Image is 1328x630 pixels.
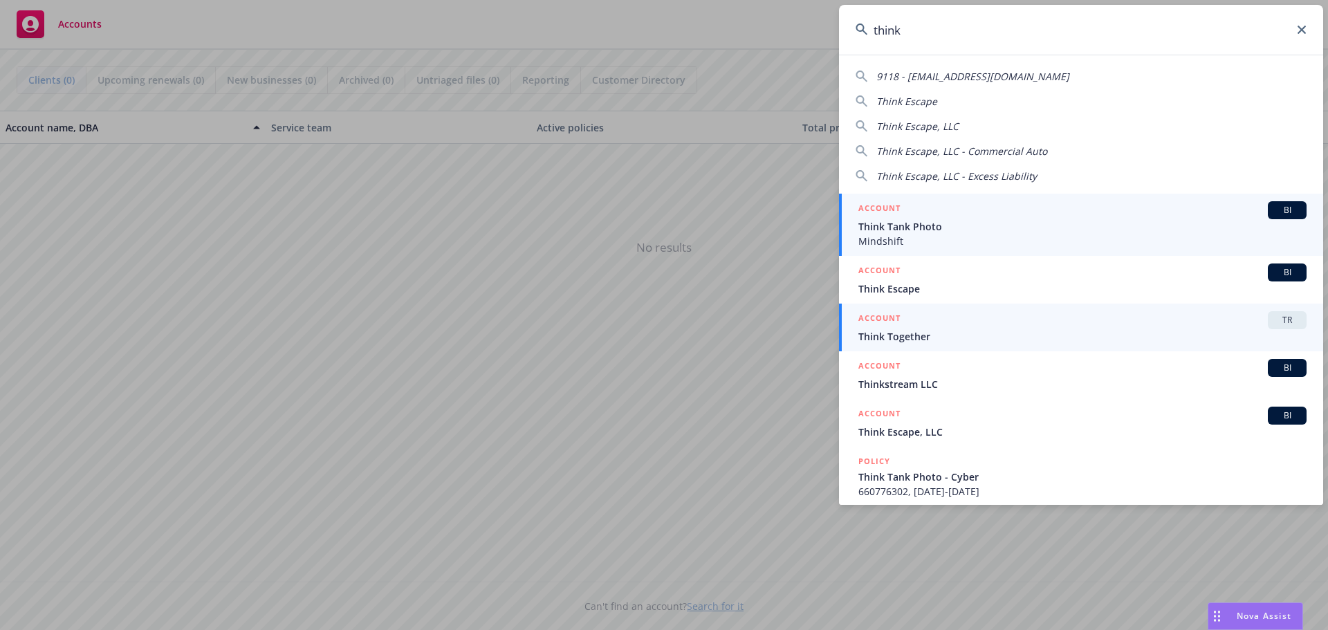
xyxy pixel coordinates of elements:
[1208,603,1226,629] div: Drag to move
[839,351,1323,399] a: ACCOUNTBIThinkstream LLC
[839,194,1323,256] a: ACCOUNTBIThink Tank PhotoMindshift
[1273,266,1301,279] span: BI
[858,425,1307,439] span: Think Escape, LLC
[858,359,901,376] h5: ACCOUNT
[858,377,1307,391] span: Thinkstream LLC
[876,169,1037,183] span: Think Escape, LLC - Excess Liability
[858,263,901,280] h5: ACCOUNT
[839,256,1323,304] a: ACCOUNTBIThink Escape
[1273,409,1301,422] span: BI
[1273,204,1301,216] span: BI
[858,329,1307,344] span: Think Together
[876,95,937,108] span: Think Escape
[858,311,901,328] h5: ACCOUNT
[858,454,890,468] h5: POLICY
[858,484,1307,499] span: 660776302, [DATE]-[DATE]
[1208,602,1303,630] button: Nova Assist
[858,470,1307,484] span: Think Tank Photo - Cyber
[858,234,1307,248] span: Mindshift
[858,201,901,218] h5: ACCOUNT
[1237,610,1291,622] span: Nova Assist
[858,281,1307,296] span: Think Escape
[839,304,1323,351] a: ACCOUNTTRThink Together
[839,5,1323,55] input: Search...
[858,219,1307,234] span: Think Tank Photo
[876,145,1047,158] span: Think Escape, LLC - Commercial Auto
[839,399,1323,447] a: ACCOUNTBIThink Escape, LLC
[1273,314,1301,326] span: TR
[839,447,1323,506] a: POLICYThink Tank Photo - Cyber660776302, [DATE]-[DATE]
[858,407,901,423] h5: ACCOUNT
[1273,362,1301,374] span: BI
[876,70,1069,83] span: 9118 - [EMAIL_ADDRESS][DOMAIN_NAME]
[876,120,959,133] span: Think Escape, LLC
